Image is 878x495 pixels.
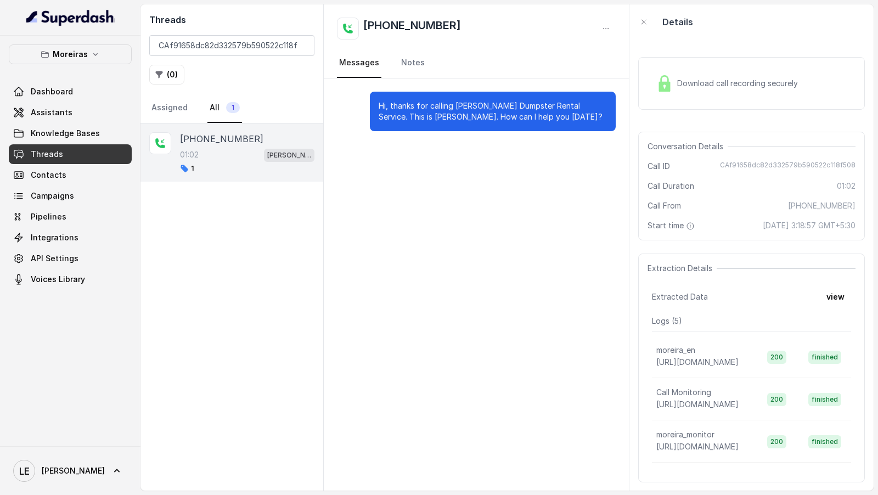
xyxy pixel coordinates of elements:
[767,393,786,406] span: 200
[656,75,673,92] img: Lock Icon
[379,100,607,122] p: Hi, thanks for calling [PERSON_NAME] Dumpster Rental Service. This is [PERSON_NAME]. How can I he...
[31,86,73,97] span: Dashboard
[207,93,242,123] a: All1
[26,9,115,26] img: light.svg
[267,150,311,161] p: [PERSON_NAME] (Dumpsters) / EN
[149,65,184,85] button: (0)
[808,435,841,448] span: finished
[42,465,105,476] span: [PERSON_NAME]
[767,351,786,364] span: 200
[808,351,841,364] span: finished
[9,186,132,206] a: Campaigns
[648,141,728,152] span: Conversation Details
[662,15,693,29] p: Details
[9,455,132,486] a: [PERSON_NAME]
[656,387,711,398] p: Call Monitoring
[648,220,697,231] span: Start time
[149,93,314,123] nav: Tabs
[763,220,856,231] span: [DATE] 3:18:57 GMT+5:30
[9,144,132,164] a: Threads
[180,149,199,160] p: 01:02
[337,48,381,78] a: Messages
[180,164,194,173] span: 1
[656,442,739,451] span: [URL][DOMAIN_NAME]
[337,48,616,78] nav: Tabs
[720,161,856,172] span: CAf91658dc82d332579b590522c118f508
[19,465,30,477] text: LE
[648,200,681,211] span: Call From
[820,287,851,307] button: view
[9,207,132,227] a: Pipelines
[677,78,802,89] span: Download call recording securely
[53,48,88,61] p: Moreiras
[9,82,132,102] a: Dashboard
[656,471,713,482] p: Manager calling
[9,249,132,268] a: API Settings
[767,435,786,448] span: 200
[9,269,132,289] a: Voices Library
[31,253,78,264] span: API Settings
[180,132,263,145] p: [PHONE_NUMBER]
[31,274,85,285] span: Voices Library
[656,400,739,409] span: [URL][DOMAIN_NAME]
[9,44,132,64] button: Moreiras
[399,48,427,78] a: Notes
[656,429,714,440] p: moreira_monitor
[837,181,856,192] span: 01:02
[31,149,63,160] span: Threads
[652,291,708,302] span: Extracted Data
[9,103,132,122] a: Assistants
[9,228,132,248] a: Integrations
[652,316,851,327] p: Logs ( 5 )
[9,123,132,143] a: Knowledge Bases
[149,35,314,56] input: Search by Call ID or Phone Number
[31,128,100,139] span: Knowledge Bases
[31,211,66,222] span: Pipelines
[648,181,694,192] span: Call Duration
[149,13,314,26] h2: Threads
[656,357,739,367] span: [URL][DOMAIN_NAME]
[648,263,717,274] span: Extraction Details
[656,345,695,356] p: moreira_en
[9,165,132,185] a: Contacts
[808,393,841,406] span: finished
[363,18,461,40] h2: [PHONE_NUMBER]
[31,107,72,118] span: Assistants
[648,161,670,172] span: Call ID
[226,102,240,113] span: 1
[31,190,74,201] span: Campaigns
[31,232,78,243] span: Integrations
[788,200,856,211] span: [PHONE_NUMBER]
[31,170,66,181] span: Contacts
[149,93,190,123] a: Assigned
